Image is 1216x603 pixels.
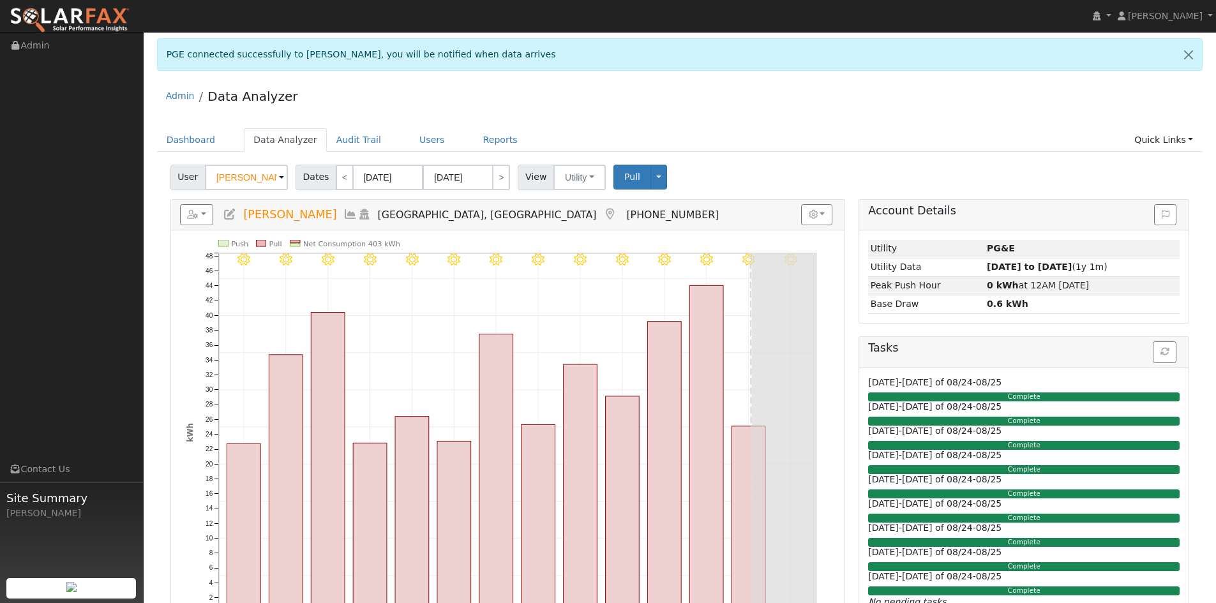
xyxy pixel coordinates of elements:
[206,520,213,527] text: 12
[280,253,292,266] i: 8/02 - Clear
[206,341,213,348] text: 36
[574,253,587,266] i: 8/09 - Clear
[553,165,606,190] button: Utility
[206,327,213,334] text: 38
[237,253,250,266] i: 8/01 - Clear
[868,240,984,258] td: Utility
[868,474,1180,485] h6: [DATE]-[DATE] of 08/24-08/25
[868,571,1180,582] h6: [DATE]-[DATE] of 08/24-08/25
[170,165,206,190] span: User
[336,165,354,190] a: <
[296,165,336,190] span: Dates
[157,38,1203,71] div: PGE connected successfully to [PERSON_NAME], you will be notified when data arrives
[209,579,213,586] text: 4
[206,475,213,482] text: 18
[343,208,357,221] a: Multi-Series Graph
[206,267,213,274] text: 46
[532,253,545,266] i: 8/08 - Clear
[987,262,1107,272] span: (1y 1m)
[406,253,419,266] i: 8/05 - Clear
[6,489,137,507] span: Site Summary
[987,299,1028,309] strong: 0.6 kWh
[244,128,327,152] a: Data Analyzer
[1153,341,1176,363] button: Refresh
[987,262,1072,272] strong: [DATE] to [DATE]
[10,7,130,34] img: SolarFax
[231,239,248,248] text: Push
[868,450,1180,461] h6: [DATE]-[DATE] of 08/24-08/25
[613,165,651,190] button: Pull
[868,523,1180,533] h6: [DATE]-[DATE] of 08/24-08/25
[207,89,297,104] a: Data Analyzer
[868,562,1180,571] div: Complete
[700,253,713,266] i: 8/12 - Clear
[1128,11,1203,21] span: [PERSON_NAME]
[868,465,1180,474] div: Complete
[868,276,984,295] td: Peak Push Hour
[987,280,1019,290] strong: 0 kWh
[206,416,213,423] text: 26
[626,209,719,221] span: [PHONE_NUMBER]
[868,258,984,276] td: Utility Data
[1154,204,1176,226] button: Issue History
[490,253,503,266] i: 8/07 - Clear
[269,239,281,248] text: Pull
[658,253,671,266] i: 8/11 - Clear
[357,208,372,221] a: Login As (last Never)
[157,128,225,152] a: Dashboard
[868,377,1180,388] h6: [DATE]-[DATE] of 08/24-08/25
[985,276,1180,295] td: at 12AM [DATE]
[206,386,213,393] text: 30
[868,514,1180,523] div: Complete
[209,565,213,572] text: 6
[206,505,213,512] text: 14
[868,341,1180,355] h5: Tasks
[617,253,629,266] i: 8/10 - Clear
[492,165,510,190] a: >
[868,295,984,313] td: Base Draw
[868,417,1180,426] div: Complete
[868,426,1180,436] h6: [DATE]-[DATE] of 08/24-08/25
[327,128,391,152] a: Audit Trail
[206,356,213,363] text: 34
[303,239,400,248] text: Net Consumption 403 kWh
[206,371,213,378] text: 32
[868,498,1180,509] h6: [DATE]-[DATE] of 08/24-08/25
[66,582,77,592] img: retrieve
[206,535,213,542] text: 10
[868,401,1180,412] h6: [DATE]-[DATE] of 08/24-08/25
[186,423,195,442] text: kWh
[206,311,213,318] text: 40
[518,165,554,190] span: View
[448,253,461,266] i: 8/06 - Clear
[868,538,1180,547] div: Complete
[209,594,213,601] text: 2
[166,91,195,101] a: Admin
[1175,39,1202,70] a: Close
[378,209,597,221] span: [GEOGRAPHIC_DATA], [GEOGRAPHIC_DATA]
[205,165,288,190] input: Select a User
[868,204,1180,218] h5: Account Details
[322,253,334,266] i: 8/03 - Clear
[868,586,1180,595] div: Complete
[209,549,213,556] text: 8
[987,243,1015,253] strong: ID: 17181894, authorized: 08/15/25
[868,547,1180,558] h6: [DATE]-[DATE] of 08/24-08/25
[868,489,1180,498] div: Complete
[410,128,454,152] a: Users
[206,282,213,289] text: 44
[206,445,213,452] text: 22
[474,128,527,152] a: Reports
[206,460,213,467] text: 20
[742,253,755,266] i: 8/13 - Clear
[868,392,1180,401] div: Complete
[206,431,213,438] text: 24
[624,172,640,182] span: Pull
[223,208,237,221] a: Edit User (35546)
[206,252,213,259] text: 48
[364,253,377,266] i: 8/04 - Clear
[243,208,336,221] span: [PERSON_NAME]
[868,441,1180,450] div: Complete
[206,490,213,497] text: 16
[206,401,213,408] text: 28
